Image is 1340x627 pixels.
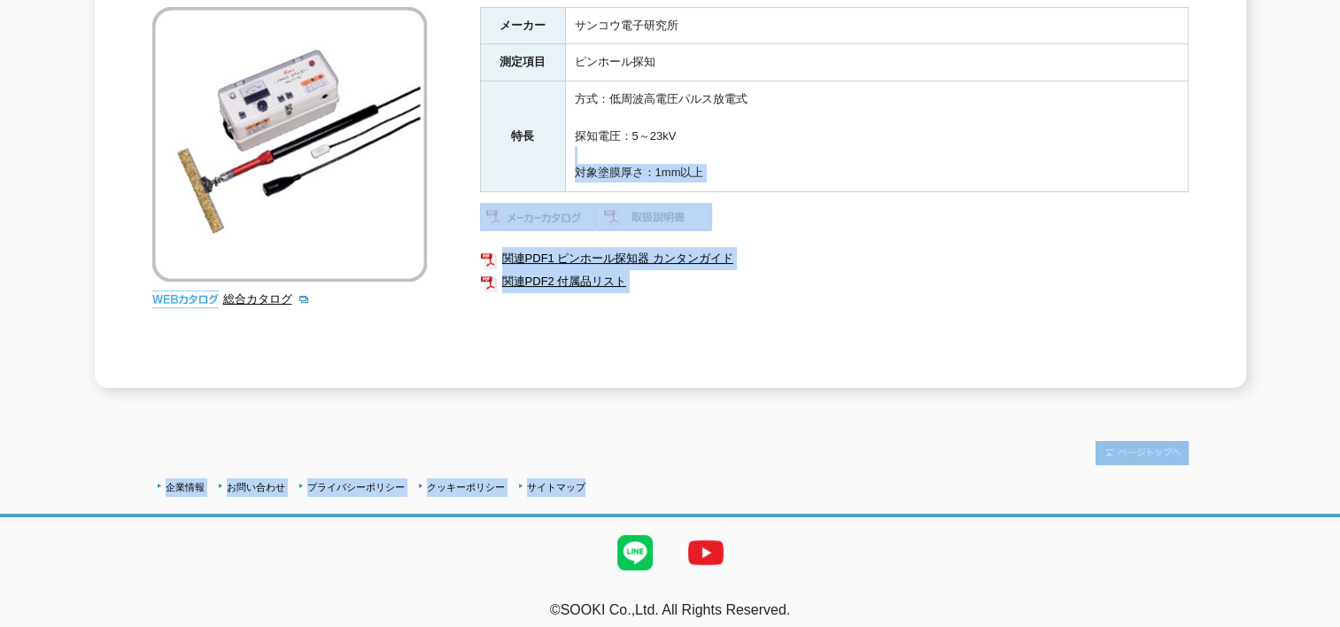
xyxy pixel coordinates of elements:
a: 関連PDF1 ピンホール探知器 カンタンガイド [480,247,1189,270]
a: 企業情報 [166,482,205,492]
img: YouTube [670,517,741,588]
a: 関連PDF2 付属品リスト [480,270,1189,293]
img: トップページへ [1096,441,1189,465]
td: ピンホール探知 [565,44,1188,81]
td: 方式：低周波高電圧パルス放電式 探知電圧：5～23kV 対象塗膜厚さ：1mm以上 [565,81,1188,192]
a: クッキーポリシー [427,482,505,492]
img: ピンホール探知器 TRC-110B（1mm以上） [152,7,427,282]
a: 取扱説明書 [596,214,712,228]
a: サイトマップ [527,482,585,492]
img: LINE [600,517,670,588]
a: メーカーカタログ [480,214,596,228]
img: webカタログ [152,290,219,308]
img: 取扱説明書 [596,203,712,231]
th: メーカー [480,7,565,44]
a: お問い合わせ [227,482,285,492]
a: 総合カタログ [223,292,310,306]
a: プライバシーポリシー [307,482,405,492]
td: サンコウ電子研究所 [565,7,1188,44]
th: 測定項目 [480,44,565,81]
img: メーカーカタログ [480,203,596,231]
th: 特長 [480,81,565,192]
